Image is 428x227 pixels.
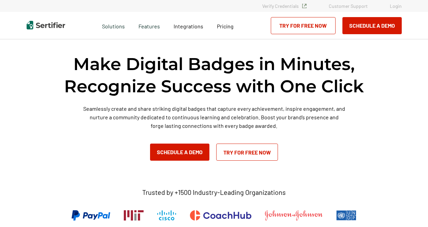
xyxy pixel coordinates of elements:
h1: Make Digital Badges in Minutes, Recognize Success with One Click [27,53,402,97]
img: Sertifier | Digital Credentialing Platform [27,21,65,29]
a: Try for Free Now [216,144,278,161]
a: Pricing [217,21,234,30]
img: UNDP [336,210,356,221]
span: Features [138,21,160,30]
span: Pricing [217,23,234,29]
img: Johnson & Johnson [265,210,322,221]
img: PayPal [72,210,110,221]
a: Login [390,3,402,9]
a: Integrations [174,21,203,30]
span: Integrations [174,23,203,29]
a: Customer Support [329,3,368,9]
img: Massachusetts Institute of Technology [124,210,144,221]
img: Verified [302,4,307,8]
a: Try for Free Now [271,17,336,34]
img: Cisco [157,210,176,221]
img: CoachHub [190,210,251,221]
p: Seamlessly create and share striking digital badges that capture every achievement, inspire engag... [83,104,345,130]
span: Solutions [102,21,125,30]
a: Verify Credentials [262,3,307,9]
p: Trusted by +1500 Industry-Leading Organizations [142,188,286,197]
